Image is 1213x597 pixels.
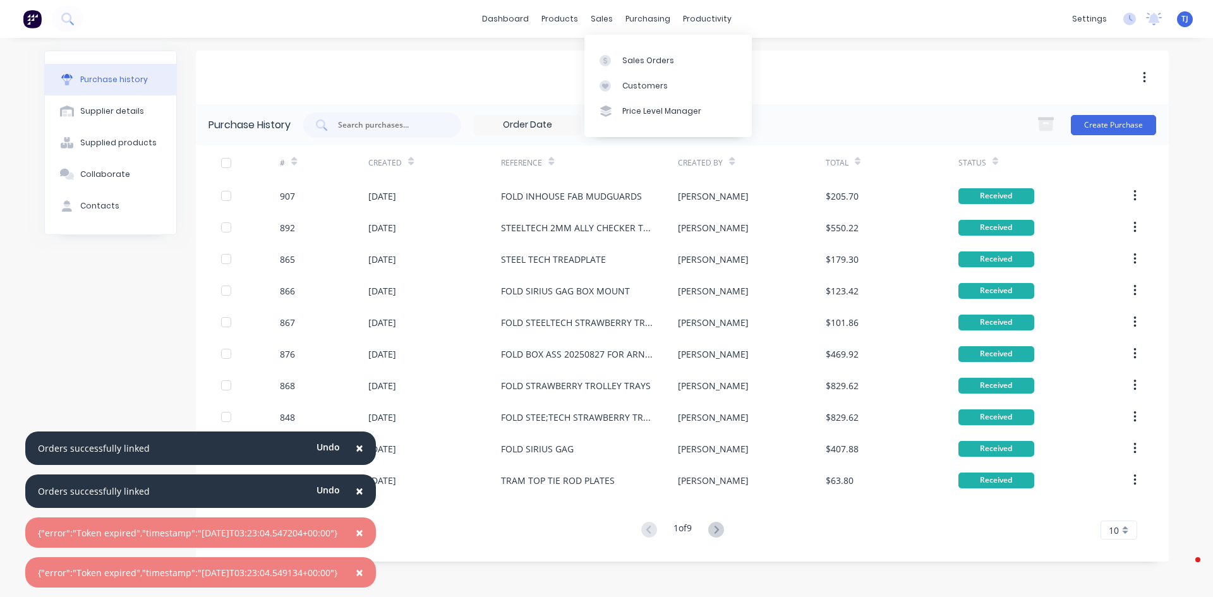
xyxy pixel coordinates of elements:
div: [DATE] [368,442,396,455]
button: Close [343,557,376,588]
div: Reference [501,157,542,169]
div: Received [958,283,1034,299]
button: Undo [310,481,347,500]
button: Purchase history [45,64,176,95]
div: [PERSON_NAME] [678,316,749,329]
button: Undo [310,438,347,457]
div: Price Level Manager [622,106,701,117]
div: Purchase history [80,74,148,85]
iframe: Intercom live chat [1170,554,1200,584]
div: {"error":"Token expired","timestamp":"[DATE]T03:23:04.549134+00:00"} [38,566,337,579]
div: [PERSON_NAME] [678,284,749,298]
div: FOLD STEELTECH STRAWBERRY TRAYS [501,316,653,329]
a: Customers [584,73,752,99]
div: $205.70 [826,190,859,203]
div: 848 [280,411,295,424]
div: [DATE] [368,190,396,203]
span: × [356,524,363,541]
div: Received [958,409,1034,425]
div: $469.92 [826,347,859,361]
button: Create Purchase [1071,115,1156,135]
div: 866 [280,284,295,298]
div: sales [584,9,619,28]
div: [PERSON_NAME] [678,442,749,455]
div: [DATE] [368,347,396,361]
div: [PERSON_NAME] [678,411,749,424]
div: {"error":"Token expired","timestamp":"[DATE]T03:23:04.547204+00:00"} [38,526,337,540]
div: Customers [622,80,668,92]
div: [DATE] [368,411,396,424]
div: Created [368,157,402,169]
div: [PERSON_NAME] [678,474,749,487]
div: settings [1066,9,1113,28]
div: Collaborate [80,169,130,180]
div: Received [958,473,1034,488]
div: Orders successfully linked [38,442,150,455]
div: 865 [280,253,295,266]
div: products [535,9,584,28]
span: TJ [1181,13,1188,25]
div: Received [958,441,1034,457]
div: Status [958,157,986,169]
div: [DATE] [368,316,396,329]
div: FOLD SIRIUS GAG BOX MOUNT [501,284,630,298]
div: Orders successfully linked [38,485,150,498]
div: [PERSON_NAME] [678,379,749,392]
div: 867 [280,316,295,329]
div: Received [958,378,1034,394]
div: FOLD STRAWBERRY TROLLEY TRAYS [501,379,651,392]
div: Received [958,251,1034,267]
div: [DATE] [368,474,396,487]
input: Search purchases... [337,119,442,131]
div: STEELTECH 2MM ALLY CHECKER TREADPLATE FOLDING 10 OFF [501,221,653,234]
div: [DATE] [368,379,396,392]
div: Sales Orders [622,55,674,66]
button: Close [343,433,376,464]
div: $63.80 [826,474,854,487]
div: FOLD INHOUSE FAB MUDGUARDS [501,190,642,203]
div: Received [958,220,1034,236]
div: [PERSON_NAME] [678,347,749,361]
div: purchasing [619,9,677,28]
button: Close [343,517,376,548]
div: STEEL TECH TREADPLATE [501,253,606,266]
div: $407.88 [826,442,859,455]
div: $179.30 [826,253,859,266]
div: productivity [677,9,738,28]
div: Purchase History [208,118,291,133]
div: [PERSON_NAME] [678,253,749,266]
div: 876 [280,347,295,361]
span: × [356,482,363,500]
button: Contacts [45,190,176,222]
span: 10 [1109,524,1119,537]
div: 892 [280,221,295,234]
div: Created By [678,157,723,169]
div: $829.62 [826,411,859,424]
div: 1 of 9 [673,521,692,540]
a: Sales Orders [584,47,752,73]
div: [DATE] [368,284,396,298]
div: FOLD BOX ASS 20250827 FOR ARNOTTS [501,347,653,361]
div: FOLD STEE;TECH STRAWBERRY TRAYS [501,411,653,424]
div: Contacts [80,200,119,212]
div: Received [958,315,1034,330]
div: 868 [280,379,295,392]
div: Received [958,346,1034,362]
div: Supplier details [80,106,144,117]
div: $123.42 [826,284,859,298]
div: Received [958,188,1034,204]
button: Supplier details [45,95,176,127]
div: $829.62 [826,379,859,392]
div: [DATE] [368,221,396,234]
button: Collaborate [45,159,176,190]
div: # [280,157,285,169]
input: Order Date [474,116,581,135]
div: [PERSON_NAME] [678,221,749,234]
span: × [356,564,363,581]
img: Factory [23,9,42,28]
a: dashboard [476,9,535,28]
button: Supplied products [45,127,176,159]
div: TRAM TOP TIE ROD PLATES [501,474,615,487]
div: [PERSON_NAME] [678,190,749,203]
button: Close [343,476,376,507]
